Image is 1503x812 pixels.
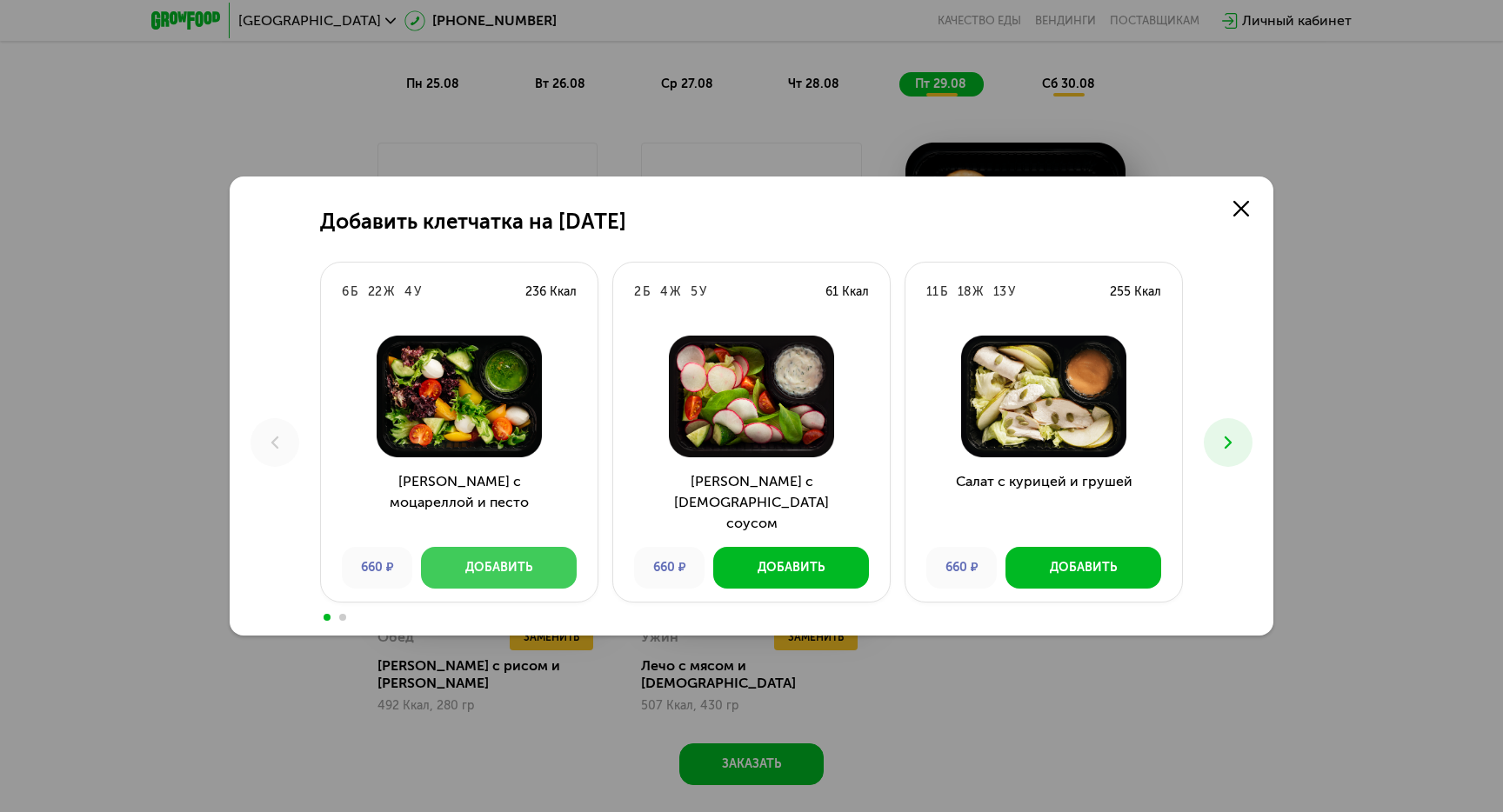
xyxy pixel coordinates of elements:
[335,336,584,457] img: Салат с моцареллой и песто
[465,559,532,576] div: Добавить
[1008,283,1015,301] div: У
[905,471,1182,534] h3: Салат с курицей и грушей
[825,283,869,301] div: 61 Ккал
[758,559,825,576] div: Добавить
[699,283,706,301] div: У
[321,471,598,534] h3: [PERSON_NAME] с моцареллой и песто
[414,283,421,301] div: У
[320,210,626,234] h2: Добавить клетчатка на [DATE]
[613,471,890,534] h3: [PERSON_NAME] с [DEMOGRAPHIC_DATA] соусом
[351,283,357,301] div: Б
[368,283,382,301] div: 22
[634,283,641,301] div: 2
[958,283,971,301] div: 18
[993,283,1006,301] div: 13
[1005,547,1161,589] button: Добавить
[525,283,577,301] div: 236 Ккал
[421,547,577,589] button: Добавить
[342,547,412,589] div: 660 ₽
[713,547,869,589] button: Добавить
[926,547,997,589] div: 660 ₽
[643,283,650,301] div: Б
[1050,559,1117,576] div: Добавить
[634,547,705,589] div: 660 ₽
[691,283,698,301] div: 5
[926,283,939,301] div: 11
[660,283,668,301] div: 4
[940,283,947,301] div: Б
[670,283,680,301] div: Ж
[384,283,394,301] div: Ж
[627,336,876,457] img: Салат с греческим соусом
[919,336,1168,457] img: Салат с курицей и грушей
[404,283,412,301] div: 4
[342,283,349,301] div: 6
[972,283,983,301] div: Ж
[1110,283,1161,301] div: 255 Ккал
